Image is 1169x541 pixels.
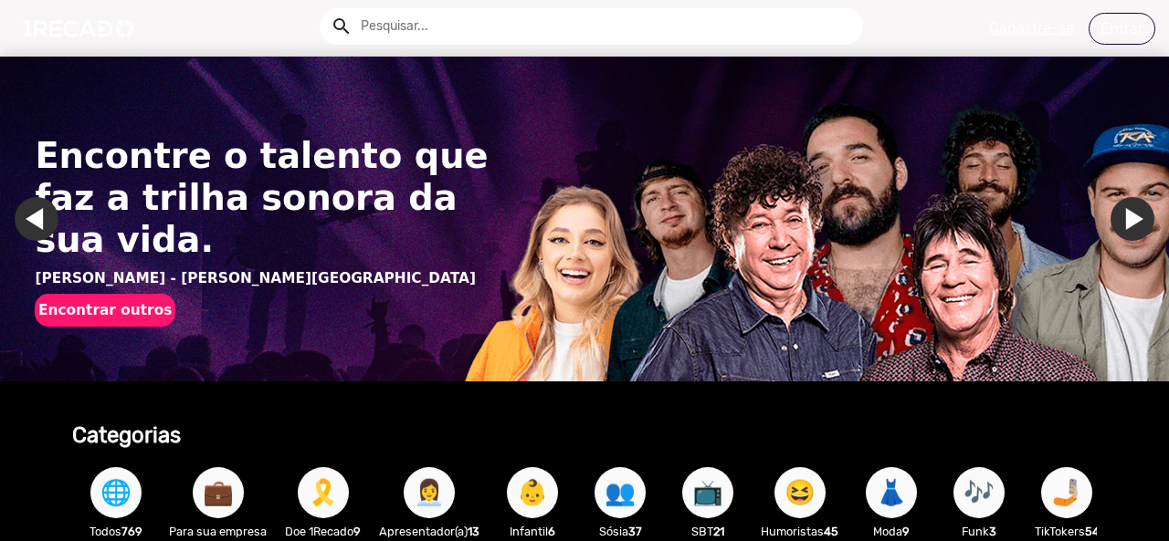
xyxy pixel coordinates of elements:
span: 🎗️ [308,467,339,518]
button: 👶 [507,467,558,518]
b: 54 [1085,525,1100,538]
b: 37 [628,525,642,538]
span: 🎶 [964,467,995,518]
span: 👶 [517,467,548,518]
button: 🎶 [953,467,1005,518]
a: Ir para o próximo slide [1111,197,1154,241]
mat-icon: Example home icon [331,16,353,37]
h1: Encontre o talento que faz a trilha sonora da sua vida. [35,135,502,261]
p: Infantil [498,523,567,540]
button: 💼 [193,467,244,518]
b: 6 [548,525,555,538]
button: 🤳🏼 [1041,467,1092,518]
p: Funk [944,523,1014,540]
button: 👥 [595,467,646,518]
button: 👩‍💼 [404,467,455,518]
a: Entrar [1089,13,1155,45]
span: 👥 [605,467,636,518]
p: Para sua empresa [169,523,267,540]
b: 9 [353,525,361,538]
p: Moda [857,523,926,540]
b: 3 [989,525,996,538]
p: Humoristas [761,523,838,540]
b: 21 [713,525,724,538]
p: Doe 1Recado [285,523,361,540]
a: Ir para o último slide [15,197,58,241]
input: Pesquisar... [347,8,863,45]
p: SBT [673,523,742,540]
b: 45 [824,525,838,538]
b: Categorias [72,422,181,448]
span: 👗 [876,467,907,518]
span: 📺 [692,467,723,518]
p: Apresentador(a) [379,523,479,540]
span: 💼 [203,467,234,518]
b: 9 [902,525,910,538]
button: 👗 [866,467,917,518]
button: 📺 [682,467,733,518]
span: 🌐 [100,467,132,518]
u: Cadastre-se [989,19,1074,36]
p: [PERSON_NAME] - [PERSON_NAME][GEOGRAPHIC_DATA] [35,268,502,289]
button: Example home icon [324,9,356,41]
button: 😆 [774,467,826,518]
span: 😆 [785,467,816,518]
button: Encontrar outros [35,294,175,327]
span: 👩‍💼 [414,467,445,518]
p: TikTokers [1032,523,1101,540]
span: 🤳🏼 [1051,467,1082,518]
p: Todos [81,523,151,540]
b: 769 [121,525,142,538]
button: 🌐 [90,467,142,518]
p: Sósia [585,523,655,540]
b: 13 [468,525,479,538]
button: 🎗️ [298,467,349,518]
